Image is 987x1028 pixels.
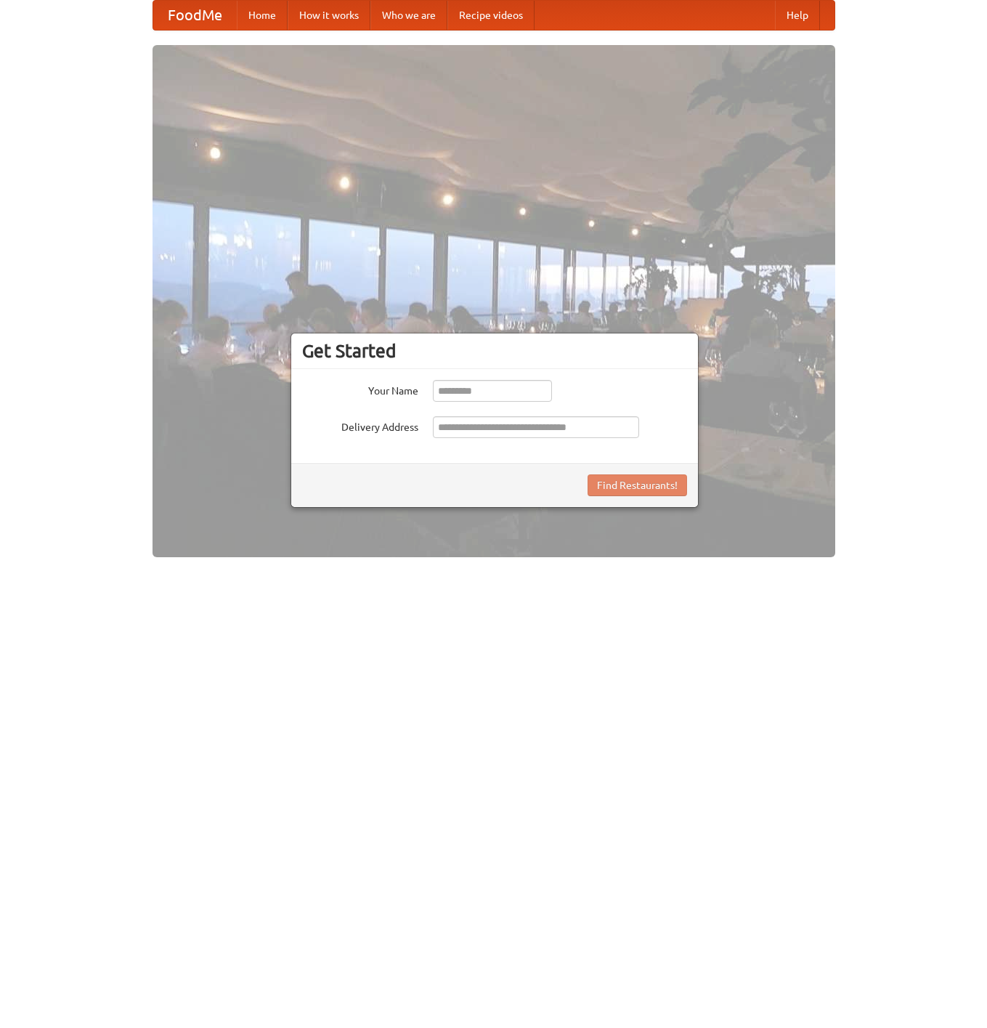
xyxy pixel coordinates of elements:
[447,1,535,30] a: Recipe videos
[302,340,687,362] h3: Get Started
[302,416,418,434] label: Delivery Address
[288,1,370,30] a: How it works
[588,474,687,496] button: Find Restaurants!
[237,1,288,30] a: Home
[775,1,820,30] a: Help
[153,1,237,30] a: FoodMe
[302,380,418,398] label: Your Name
[370,1,447,30] a: Who we are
